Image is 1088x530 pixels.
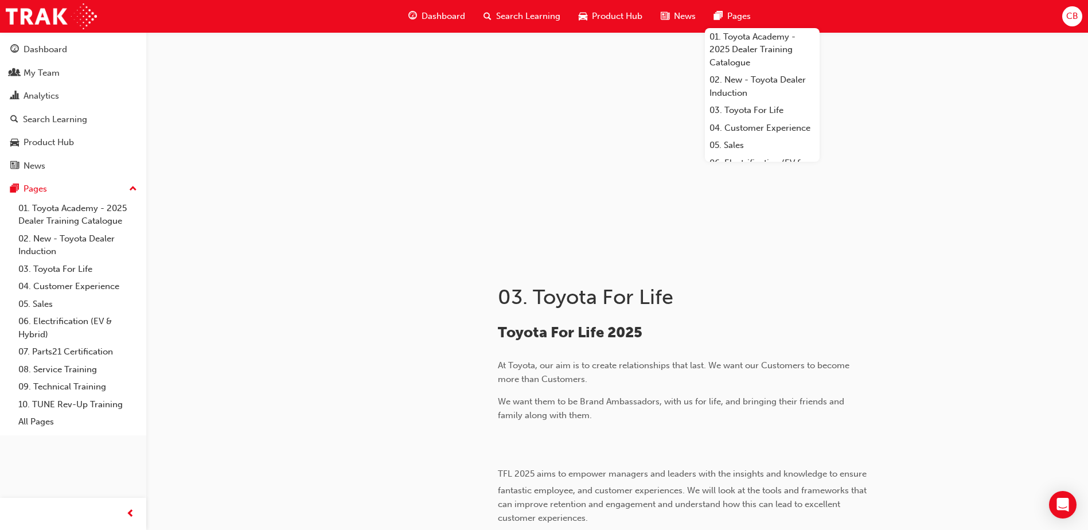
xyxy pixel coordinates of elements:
span: TFL 2025 aims to empower managers and leaders with the insights and knowledge to ensure fantastic... [498,469,869,523]
span: search-icon [483,9,492,24]
div: Pages [24,182,47,196]
span: Toyota For Life 2025 [498,324,642,341]
span: guage-icon [408,9,417,24]
a: Analytics [5,85,142,107]
a: 05. Sales [705,137,820,154]
a: 10. TUNE Rev-Up Training [14,396,142,414]
span: Product Hub [592,10,642,23]
a: 02. New - Toyota Dealer Induction [705,71,820,102]
span: car-icon [10,138,19,148]
span: news-icon [661,9,669,24]
img: Trak [6,3,97,29]
a: All Pages [14,413,142,431]
button: CB [1062,6,1082,26]
a: 05. Sales [14,295,142,313]
a: car-iconProduct Hub [570,5,652,28]
a: 02. New - Toyota Dealer Induction [14,230,142,260]
a: 06. Electrification (EV & Hybrid) [14,313,142,343]
span: people-icon [10,68,19,79]
div: Search Learning [23,113,87,126]
span: CB [1066,10,1078,23]
span: Search Learning [496,10,560,23]
span: prev-icon [126,507,135,521]
a: 07. Parts21 Certification [14,343,142,361]
span: news-icon [10,161,19,172]
a: 09. Technical Training [14,378,142,396]
div: My Team [24,67,60,80]
div: Dashboard [24,43,67,56]
span: pages-icon [10,184,19,194]
a: 01. Toyota Academy - 2025 Dealer Training Catalogue [705,28,820,72]
a: news-iconNews [652,5,705,28]
span: Pages [727,10,751,23]
a: News [5,155,142,177]
button: Pages [5,178,142,200]
a: 03. Toyota For Life [705,102,820,119]
span: At Toyota, our aim is to create relationships that last. We want our Customers to become more tha... [498,360,852,384]
span: News [674,10,696,23]
a: Search Learning [5,109,142,130]
a: My Team [5,63,142,84]
a: 08. Service Training [14,361,142,379]
a: pages-iconPages [705,5,760,28]
a: 04. Customer Experience [14,278,142,295]
button: DashboardMy TeamAnalyticsSearch LearningProduct HubNews [5,37,142,178]
span: We want them to be Brand Ambassadors, with us for life, and bringing their friends and family alo... [498,396,847,420]
a: 04. Customer Experience [705,119,820,137]
a: search-iconSearch Learning [474,5,570,28]
h1: 03. Toyota For Life [498,285,874,310]
a: Product Hub [5,132,142,153]
span: guage-icon [10,45,19,55]
span: Dashboard [422,10,465,23]
div: Product Hub [24,136,74,149]
a: guage-iconDashboard [399,5,474,28]
span: search-icon [10,115,18,125]
span: pages-icon [714,9,723,24]
a: 03. Toyota For Life [14,260,142,278]
span: chart-icon [10,91,19,102]
a: 01. Toyota Academy - 2025 Dealer Training Catalogue [14,200,142,230]
a: Dashboard [5,39,142,60]
a: 06. Electrification (EV & Hybrid) [705,154,820,185]
span: up-icon [129,182,137,197]
div: News [24,159,45,173]
span: car-icon [579,9,587,24]
div: Open Intercom Messenger [1049,491,1077,519]
div: Analytics [24,89,59,103]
